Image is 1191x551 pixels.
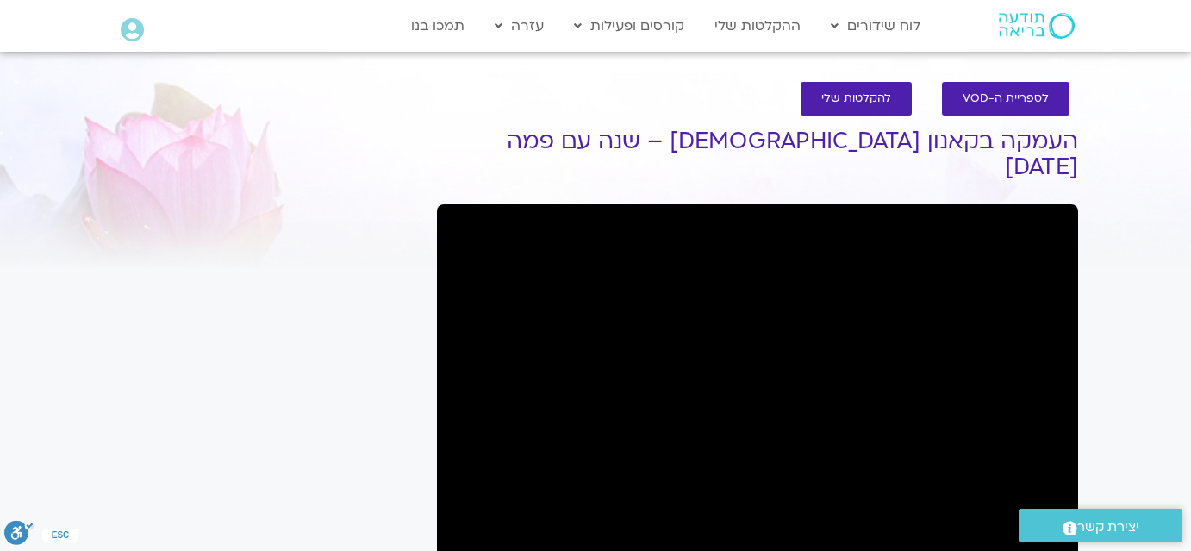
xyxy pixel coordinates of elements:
[706,9,809,42] a: ההקלטות שלי
[1077,516,1139,539] span: יצירת קשר
[942,82,1069,116] a: לספריית ה-VOD
[821,92,891,105] span: להקלטות שלי
[963,92,1049,105] span: לספריית ה-VOD
[822,9,929,42] a: לוח שידורים
[999,13,1075,39] img: תודעה בריאה
[1019,509,1182,542] a: יצירת קשר
[486,9,552,42] a: עזרה
[565,9,693,42] a: קורסים ופעילות
[402,9,473,42] a: תמכו בנו
[801,82,912,116] a: להקלטות שלי
[437,128,1078,180] h1: העמקה בקאנון [DEMOGRAPHIC_DATA] – שנה עם פמה [DATE]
